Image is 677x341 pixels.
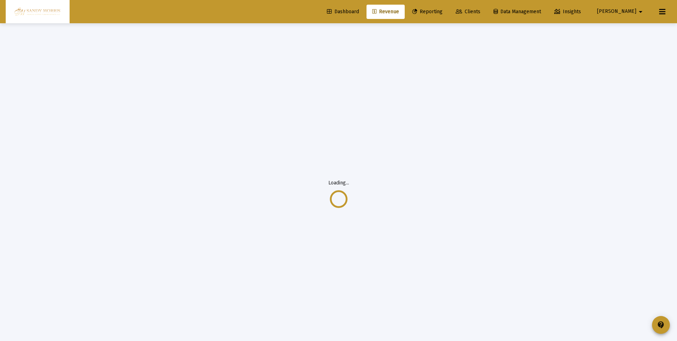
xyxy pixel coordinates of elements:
[11,5,64,19] img: Dashboard
[657,321,665,329] mat-icon: contact_support
[636,5,645,19] mat-icon: arrow_drop_down
[488,5,547,19] a: Data Management
[412,9,443,15] span: Reporting
[597,9,636,15] span: [PERSON_NAME]
[450,5,486,19] a: Clients
[372,9,399,15] span: Revenue
[554,9,581,15] span: Insights
[406,5,448,19] a: Reporting
[327,9,359,15] span: Dashboard
[588,4,653,19] button: [PERSON_NAME]
[321,5,365,19] a: Dashboard
[367,5,405,19] a: Revenue
[456,9,480,15] span: Clients
[494,9,541,15] span: Data Management
[549,5,587,19] a: Insights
